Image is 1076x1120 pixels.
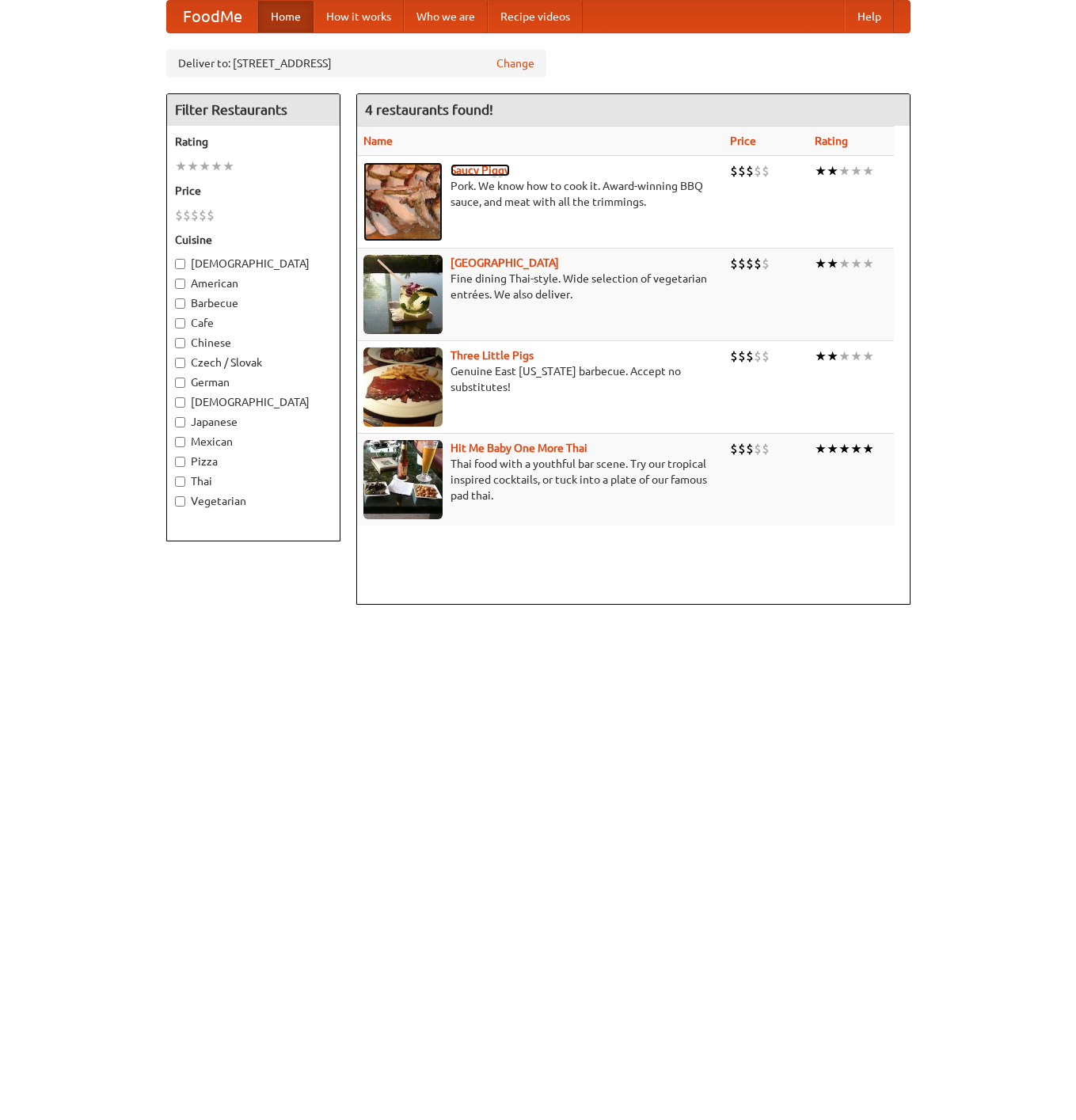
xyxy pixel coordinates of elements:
[175,417,185,427] input: Japanese
[754,162,762,180] li: $
[175,232,332,248] h5: Cuisine
[175,134,332,150] h5: Rating
[175,496,185,507] input: Vegetarian
[838,347,850,365] li: ★
[175,437,185,447] input: Mexican
[175,183,332,199] h5: Price
[175,473,332,489] label: Thai
[827,440,838,457] li: ★
[175,338,185,348] input: Chinese
[175,397,185,408] input: [DEMOGRAPHIC_DATA]
[363,271,718,302] p: Fine dining Thai-style. Wide selection of vegetarian entrées. We also deliver.
[175,476,185,487] input: Thai
[827,347,838,365] li: ★
[730,440,738,457] li: $
[175,275,332,291] label: American
[762,162,770,180] li: $
[862,255,874,272] li: ★
[175,279,185,289] input: American
[815,255,827,272] li: ★
[363,363,718,395] p: Genuine East [US_STATE] barbecue. Accept no substitutes!
[175,355,332,370] label: Czech / Slovak
[187,158,199,175] li: ★
[850,440,862,457] li: ★
[222,158,234,175] li: ★
[815,162,827,180] li: ★
[738,440,746,457] li: $
[738,347,746,365] li: $
[175,454,332,469] label: Pizza
[754,440,762,457] li: $
[175,374,332,390] label: German
[175,414,332,430] label: Japanese
[838,162,850,180] li: ★
[175,298,185,309] input: Barbecue
[827,255,838,272] li: ★
[488,1,583,32] a: Recipe videos
[175,378,185,388] input: German
[862,440,874,457] li: ★
[199,158,211,175] li: ★
[167,94,340,126] h4: Filter Restaurants
[175,493,332,509] label: Vegetarian
[175,256,332,271] label: [DEMOGRAPHIC_DATA]
[175,457,185,467] input: Pizza
[363,178,718,210] p: Pork. We know how to cook it. Award-winning BBQ sauce, and meat with all the trimmings.
[166,49,546,78] div: Deliver to: [STREET_ADDRESS]
[746,162,754,180] li: $
[175,295,332,311] label: Barbecue
[838,255,850,272] li: ★
[175,335,332,351] label: Chinese
[314,1,404,32] a: How it works
[183,207,191,224] li: $
[451,349,534,362] a: Three Little Pigs
[746,347,754,365] li: $
[363,347,443,427] img: littlepigs.jpg
[363,255,443,334] img: satay.jpg
[746,255,754,272] li: $
[175,358,185,368] input: Czech / Slovak
[258,1,314,32] a: Home
[175,158,187,175] li: ★
[451,256,559,269] a: [GEOGRAPHIC_DATA]
[815,347,827,365] li: ★
[762,255,770,272] li: $
[211,158,222,175] li: ★
[730,255,738,272] li: $
[199,207,207,224] li: $
[363,456,718,503] p: Thai food with a youthful bar scene. Try our tropical inspired cocktails, or tuck into a plate of...
[754,347,762,365] li: $
[365,102,493,117] ng-pluralize: 4 restaurants found!
[175,315,332,331] label: Cafe
[738,255,746,272] li: $
[762,347,770,365] li: $
[730,162,738,180] li: $
[363,440,443,519] img: babythai.jpg
[363,162,443,241] img: saucy.jpg
[175,318,185,328] input: Cafe
[175,207,183,224] li: $
[738,162,746,180] li: $
[746,440,754,457] li: $
[862,347,874,365] li: ★
[175,394,332,410] label: [DEMOGRAPHIC_DATA]
[815,440,827,457] li: ★
[451,442,587,454] a: Hit Me Baby One More Thai
[845,1,894,32] a: Help
[730,347,738,365] li: $
[451,164,510,177] a: Saucy Piggy
[175,434,332,450] label: Mexican
[850,347,862,365] li: ★
[207,207,215,224] li: $
[496,55,534,71] a: Change
[754,255,762,272] li: $
[850,255,862,272] li: ★
[167,1,258,32] a: FoodMe
[191,207,199,224] li: $
[363,135,393,147] a: Name
[762,440,770,457] li: $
